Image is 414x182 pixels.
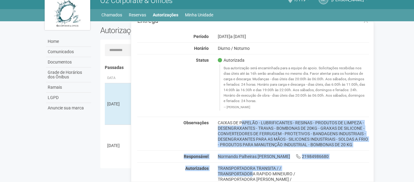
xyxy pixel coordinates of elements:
[105,65,365,70] h4: Passadas
[218,166,369,171] div: TRANSPORTADORA TRANSITA / /
[137,18,369,24] h3: Entrega
[218,171,369,177] div: TRANSPORTADORA RAPIDO MINEIURO /
[105,73,132,83] th: Data
[194,46,209,51] strong: Horário
[213,46,374,51] div: Diurno / Noturno
[100,26,230,35] h2: Autorizações
[46,36,91,47] a: Home
[46,57,91,67] a: Documentos
[185,166,209,171] strong: Autorizados
[193,34,209,39] strong: Período
[46,103,91,113] a: Anuncie sua marca
[46,93,91,103] a: LGPD
[218,57,245,63] span: Autorizada
[185,11,213,19] a: Minha Unidade
[224,105,366,109] footer: [PERSON_NAME]
[218,177,369,182] div: TRANSPORTADORA [PERSON_NAME] /
[129,11,146,19] a: Reservas
[46,82,91,93] a: Ramais
[107,101,130,107] div: [DATE]
[213,154,374,159] div: Normando Palheiras [PERSON_NAME] 21984986680
[46,47,91,57] a: Comunicados
[101,11,122,19] a: Chamados
[46,67,91,82] a: Grade de Horários dos Ônibus
[213,34,374,39] div: [DATE]
[213,120,374,147] div: CAIXAS DE PAPELÃO - LUBRIFICANTES - RESINAS - PRODUTOS DE LIMPEZA - DESENGRAXANTES - TRAVAS - BOM...
[153,11,178,19] a: Autorizações
[196,58,209,63] strong: Status
[219,64,369,110] blockquote: Sua autorização será encaminhada para a equipe de apoio. Solicitações recebidas nos dias úteis at...
[184,154,209,159] strong: Responsável
[183,120,209,125] strong: Observações
[107,143,130,149] div: [DATE]
[230,34,246,39] span: a [DATE]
